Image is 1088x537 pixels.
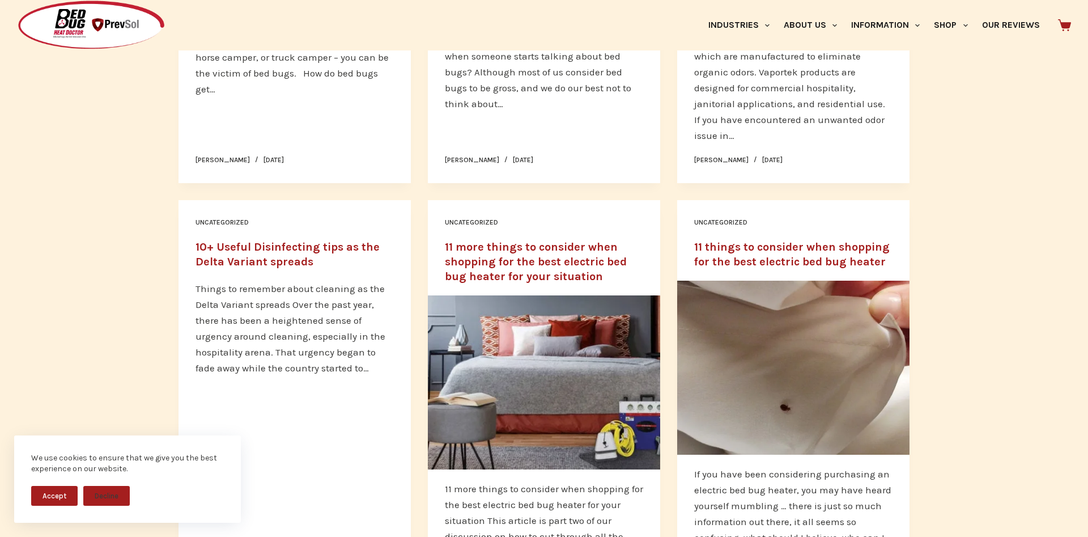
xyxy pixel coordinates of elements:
[694,16,892,143] p: What is Vaportek? Do you need an odor eliminator? Vaportek, Inc. produces products which are manu...
[195,218,249,226] a: Uncategorized
[694,240,890,268] a: 11 things to consider when shopping for the best electric bed bug heater
[762,156,783,164] time: [DATE]
[513,156,533,164] time: [DATE]
[195,240,380,268] a: 10+ Useful Disinfecting tips as the Delta Variant spreads
[428,295,660,470] a: 11 more things to consider when shopping for the best electric bed bug heater for your situation
[445,218,498,226] a: Uncategorized
[445,156,499,164] a: [PERSON_NAME]
[694,156,749,164] a: [PERSON_NAME]
[9,5,43,39] button: Open LiveChat chat widget
[195,156,250,164] a: [PERSON_NAME]
[83,486,130,506] button: Decline
[31,453,224,475] div: We use cookies to ensure that we give you the best experience on our website.
[31,486,78,506] button: Accept
[694,218,747,226] a: Uncategorized
[677,281,909,455] a: 11 things to consider when shopping for the best electric bed bug heater
[195,281,394,376] p: Things to remember about cleaning as the Delta Variant spreads Over the past year, there has been...
[445,16,643,112] p: 12 Frequently Asked Questions about Bed Bugs Do questions ever pop into your mind when someone st...
[263,156,284,164] time: [DATE]
[445,240,627,283] a: 11 more things to consider when shopping for the best electric bed bug heater for your situation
